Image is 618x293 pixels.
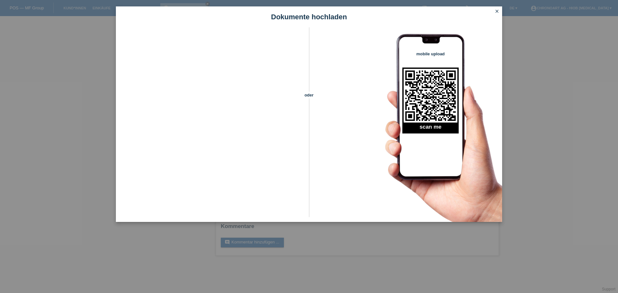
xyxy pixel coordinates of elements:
[402,124,459,133] h2: scan me
[116,13,502,21] h1: Dokumente hochladen
[494,9,500,14] i: close
[298,92,320,98] span: oder
[126,43,298,204] iframe: Upload
[493,8,501,15] a: close
[402,51,459,56] h4: mobile upload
